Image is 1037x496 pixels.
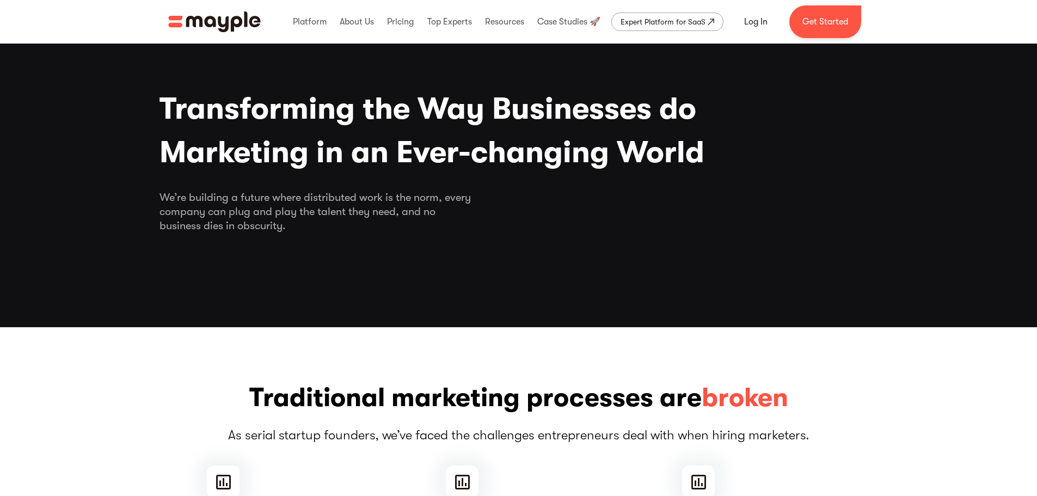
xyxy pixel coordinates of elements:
[159,205,878,219] span: company can plug and play the talent they need, and no
[621,15,705,28] div: Expert Platform for SaaS
[731,9,781,35] a: Log In
[159,191,878,233] div: We’re building a future where distributed work is the norm, every
[159,381,878,415] h3: Traditional marketing processes are
[159,426,878,444] p: As serial startup founders, we’ve faced the challenges entrepreneurs deal with when hiring market...
[384,4,416,39] div: Pricing
[337,4,377,39] div: About Us
[159,131,878,174] span: Marketing in an Ever-changing World
[168,11,261,32] img: Mayple logo
[611,13,723,31] a: Expert Platform for SaaS
[702,381,788,415] span: broken
[789,5,861,38] a: Get Started
[482,4,527,39] div: Resources
[425,4,475,39] div: Top Experts
[168,11,261,32] a: home
[290,4,329,39] div: Platform
[159,219,878,233] span: business dies in obscurity.
[159,87,878,174] h1: Transforming the Way Businesses do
